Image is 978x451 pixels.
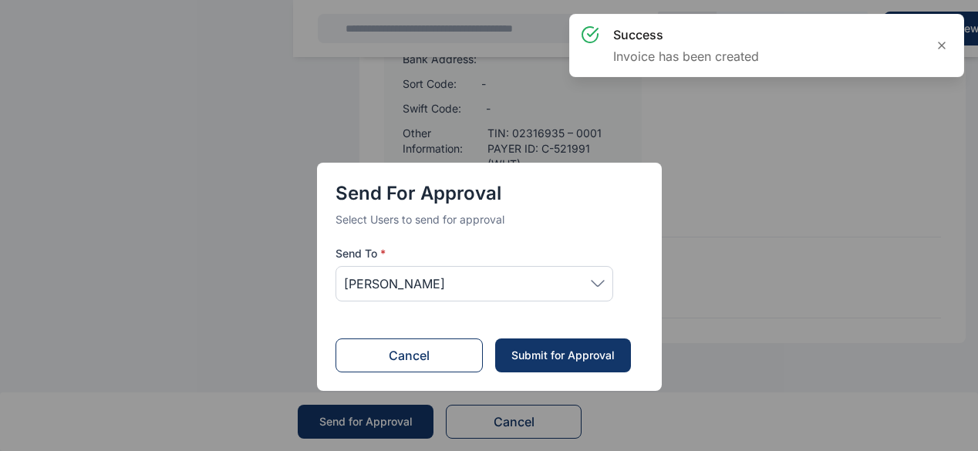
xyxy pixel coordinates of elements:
[613,25,759,44] h3: success
[336,181,643,206] h4: Send for Approval
[336,338,484,372] button: Cancel
[511,348,615,363] div: Submit for Approval
[336,212,643,227] p: Select Users to send for approval
[495,338,631,372] button: Submit for Approval
[613,47,759,66] p: Invoice has been created
[344,274,445,293] span: [PERSON_NAME]
[336,246,386,261] span: Send To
